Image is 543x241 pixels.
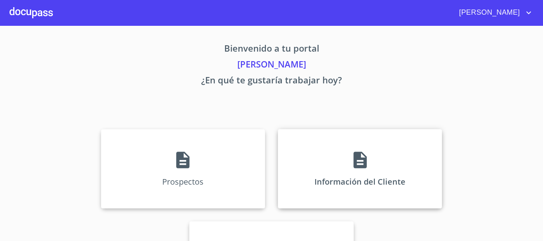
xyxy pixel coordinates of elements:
p: Bienvenido a tu portal [27,42,516,58]
p: [PERSON_NAME] [27,58,516,73]
p: ¿En qué te gustaría trabajar hoy? [27,73,516,89]
p: Prospectos [162,176,204,187]
span: [PERSON_NAME] [453,6,524,19]
p: Información del Cliente [314,176,405,187]
button: account of current user [453,6,533,19]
